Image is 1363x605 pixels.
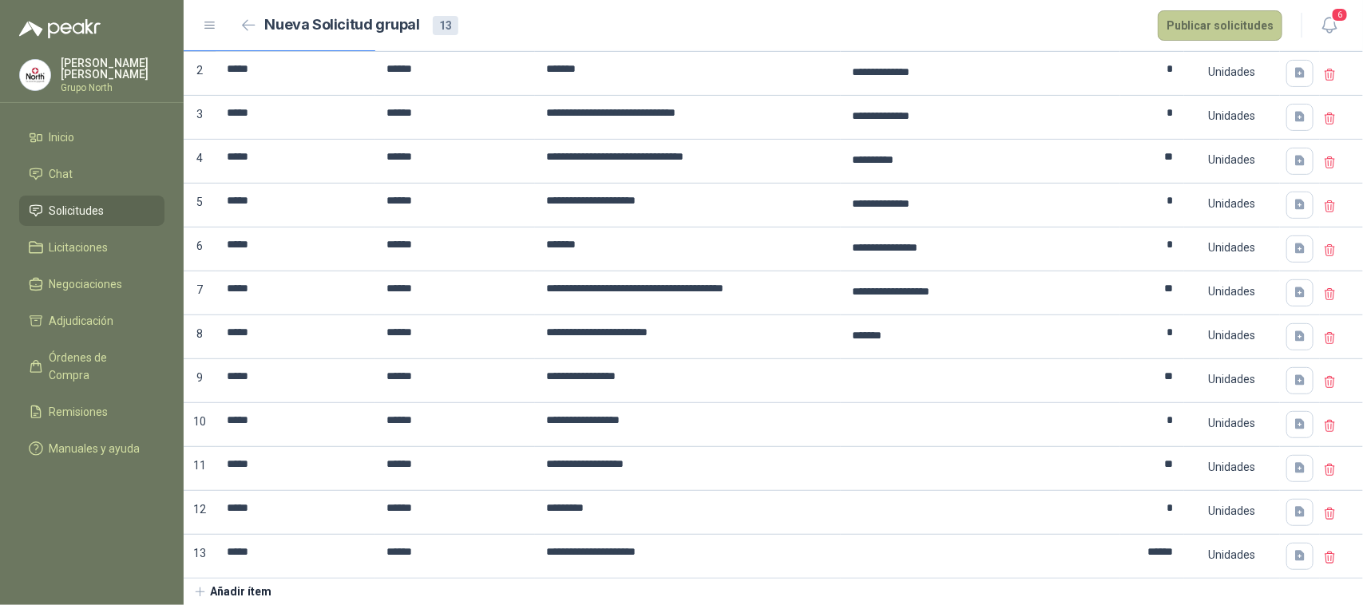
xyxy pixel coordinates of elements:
div: Unidades [1186,53,1278,90]
p: 13 [184,535,216,579]
span: Negociaciones [50,275,123,293]
span: Licitaciones [50,239,109,256]
div: Unidades [1186,317,1278,354]
p: 6 [184,227,216,271]
a: Chat [19,159,164,189]
div: Unidades [1186,492,1278,529]
a: Manuales y ayuda [19,433,164,464]
a: Licitaciones [19,232,164,263]
div: Unidades [1186,536,1278,573]
button: Publicar solicitudes [1158,10,1282,41]
a: Adjudicación [19,306,164,336]
a: Remisiones [19,397,164,427]
span: Órdenes de Compra [50,349,149,384]
div: Unidades [1186,185,1278,222]
span: 6 [1331,7,1349,22]
p: 10 [184,403,216,447]
button: 6 [1315,11,1344,40]
p: 11 [184,447,216,491]
a: Inicio [19,122,164,152]
div: Unidades [1186,141,1278,178]
a: Órdenes de Compra [19,342,164,390]
p: 4 [184,140,216,184]
img: Logo peakr [19,19,101,38]
p: 2 [184,52,216,96]
span: Remisiones [50,403,109,421]
div: Unidades [1186,229,1278,266]
p: [PERSON_NAME] [PERSON_NAME] [61,57,164,80]
p: 7 [184,271,216,315]
div: 13 [433,16,458,35]
span: Manuales y ayuda [50,440,141,457]
a: Negociaciones [19,269,164,299]
p: 12 [184,491,216,535]
div: Unidades [1186,361,1278,397]
p: Grupo North [61,83,164,93]
h2: Nueva Solicitud grupal [265,14,420,37]
p: 5 [184,184,216,227]
a: Solicitudes [19,196,164,226]
span: Inicio [50,129,75,146]
img: Company Logo [20,60,50,90]
div: Unidades [1186,273,1278,310]
p: 3 [184,96,216,140]
div: Unidades [1186,97,1278,134]
span: Chat [50,165,73,183]
div: Unidades [1186,449,1278,485]
p: 8 [184,315,216,359]
span: Adjudicación [50,312,114,330]
p: 9 [184,359,216,403]
div: Unidades [1186,405,1278,441]
span: Solicitudes [50,202,105,219]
